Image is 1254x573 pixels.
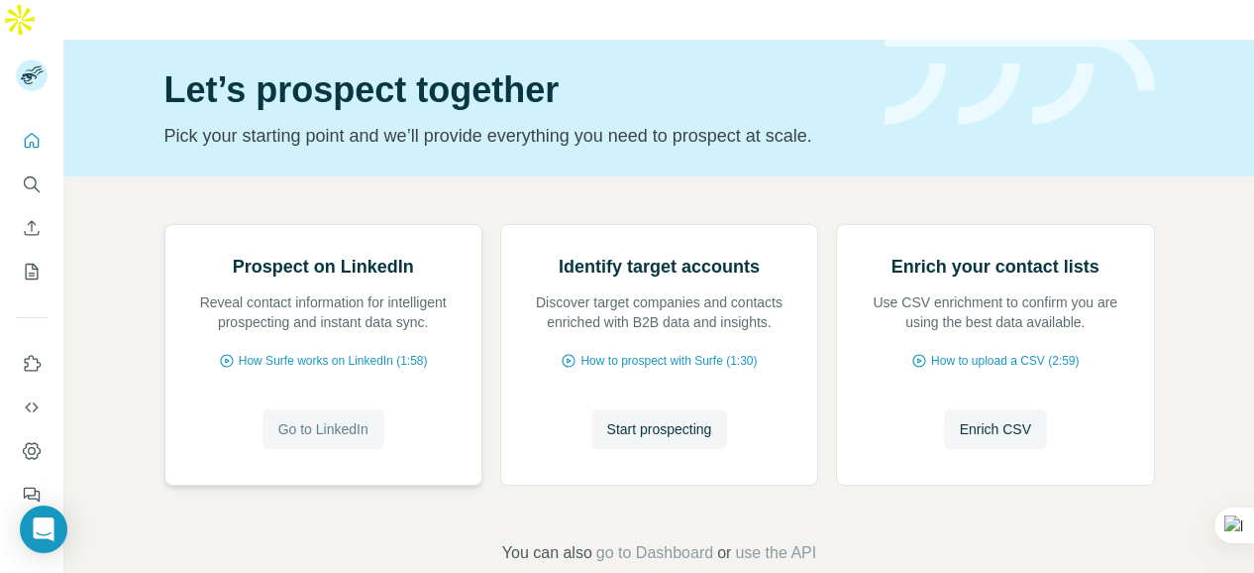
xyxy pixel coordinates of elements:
[233,253,414,281] h2: Prospect on LinkedIn
[735,541,816,565] button: use the API
[164,122,861,150] p: Pick your starting point and we’ll provide everything you need to prospect at scale.
[559,253,760,281] h2: Identify target accounts
[607,419,712,439] span: Start prospecting
[591,409,728,449] button: Start prospecting
[16,210,48,246] button: Enrich CSV
[521,292,797,332] p: Discover target companies and contacts enriched with B2B data and insights.
[16,477,48,513] button: Feedback
[239,352,428,370] span: How Surfe works on LinkedIn (1:58)
[164,70,861,110] h1: Let’s prospect together
[16,390,48,425] button: Use Surfe API
[960,419,1031,439] span: Enrich CSV
[931,352,1079,370] span: How to upload a CSV (2:59)
[891,253,1099,281] h2: Enrich your contact lists
[944,409,1047,449] button: Enrich CSV
[185,292,462,332] p: Reveal contact information for intelligent prospecting and instant data sync.
[20,506,67,553] div: Open Intercom Messenger
[16,123,48,159] button: Quick start
[502,541,592,565] span: You can also
[262,409,384,449] button: Go to LinkedIn
[278,419,368,439] span: Go to LinkedIn
[885,30,1155,126] img: banner
[16,167,48,202] button: Search
[16,433,48,469] button: Dashboard
[16,254,48,289] button: My lists
[596,541,713,565] button: go to Dashboard
[717,541,731,565] span: or
[16,346,48,382] button: Use Surfe on LinkedIn
[857,292,1133,332] p: Use CSV enrichment to confirm you are using the best data available.
[580,352,757,370] span: How to prospect with Surfe (1:30)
